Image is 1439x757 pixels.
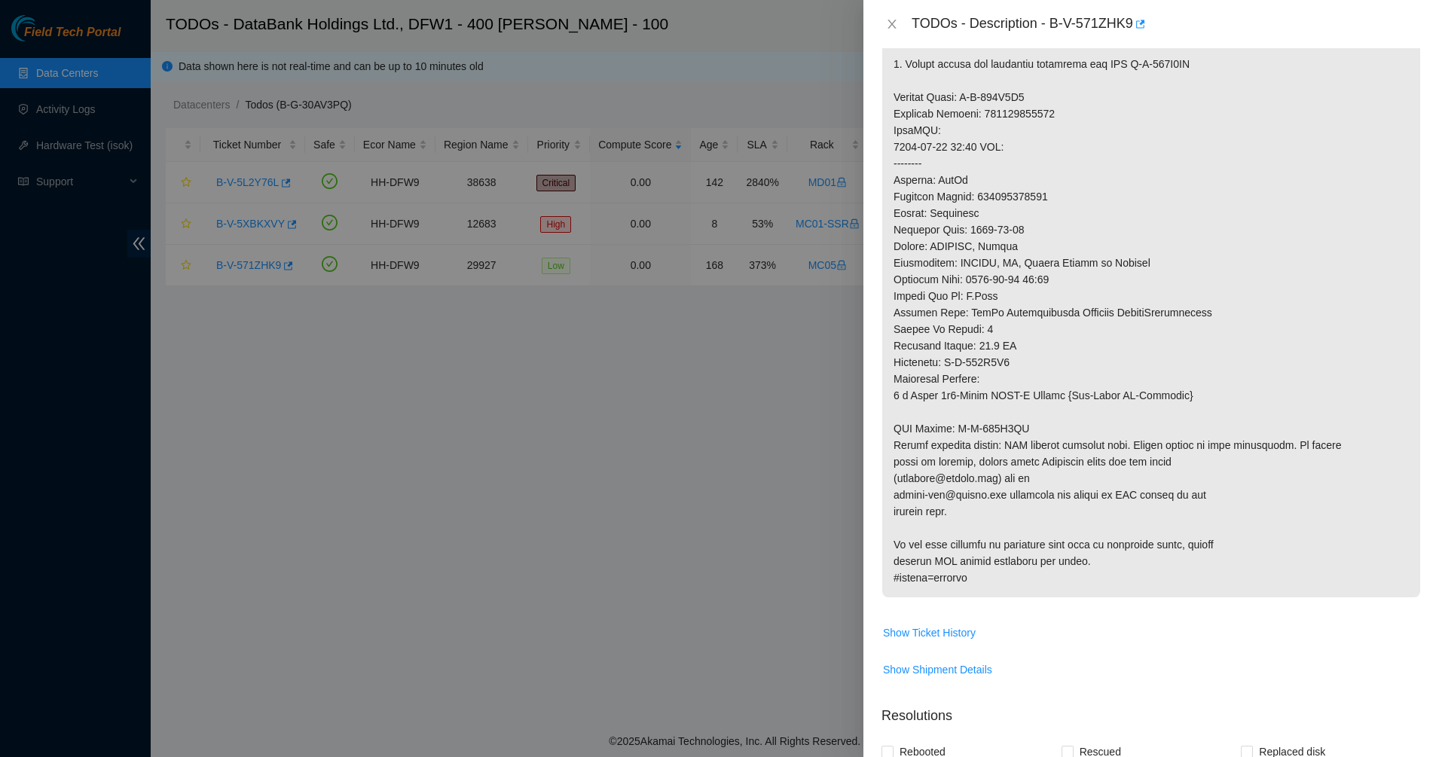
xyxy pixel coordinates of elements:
p: Resolutions [881,694,1421,726]
div: TODOs - Description - B-V-571ZHK9 [912,12,1421,36]
span: close [886,18,898,30]
button: Close [881,17,903,32]
button: Show Shipment Details [882,658,993,682]
button: Show Ticket History [882,621,976,645]
span: Show Shipment Details [883,661,992,678]
span: Show Ticket History [883,624,976,641]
